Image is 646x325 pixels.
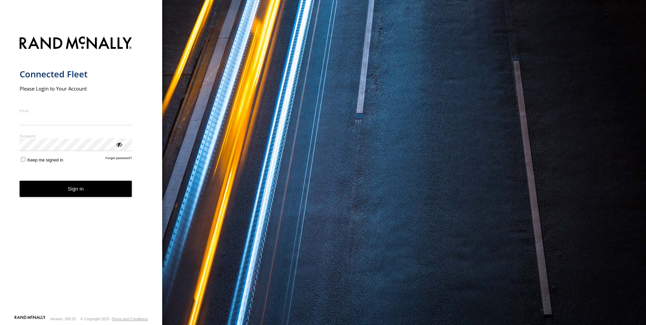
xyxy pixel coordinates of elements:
[20,32,143,315] form: main
[20,108,132,113] label: Email
[15,316,46,322] a: Visit our Website
[106,156,132,162] a: Forgot password?
[27,157,63,162] span: Keep me signed in
[20,35,132,52] img: Rand McNally
[80,317,148,321] div: © Copyright 2025 -
[112,317,148,321] a: Terms and Conditions
[20,69,132,80] h1: Connected Fleet
[20,85,132,92] h2: Please Login to Your Account
[50,317,76,321] div: Version: 305.03
[20,181,132,197] button: Sign in
[116,141,122,148] div: ViewPassword
[21,157,25,161] input: Keep me signed in
[20,133,132,139] label: Password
